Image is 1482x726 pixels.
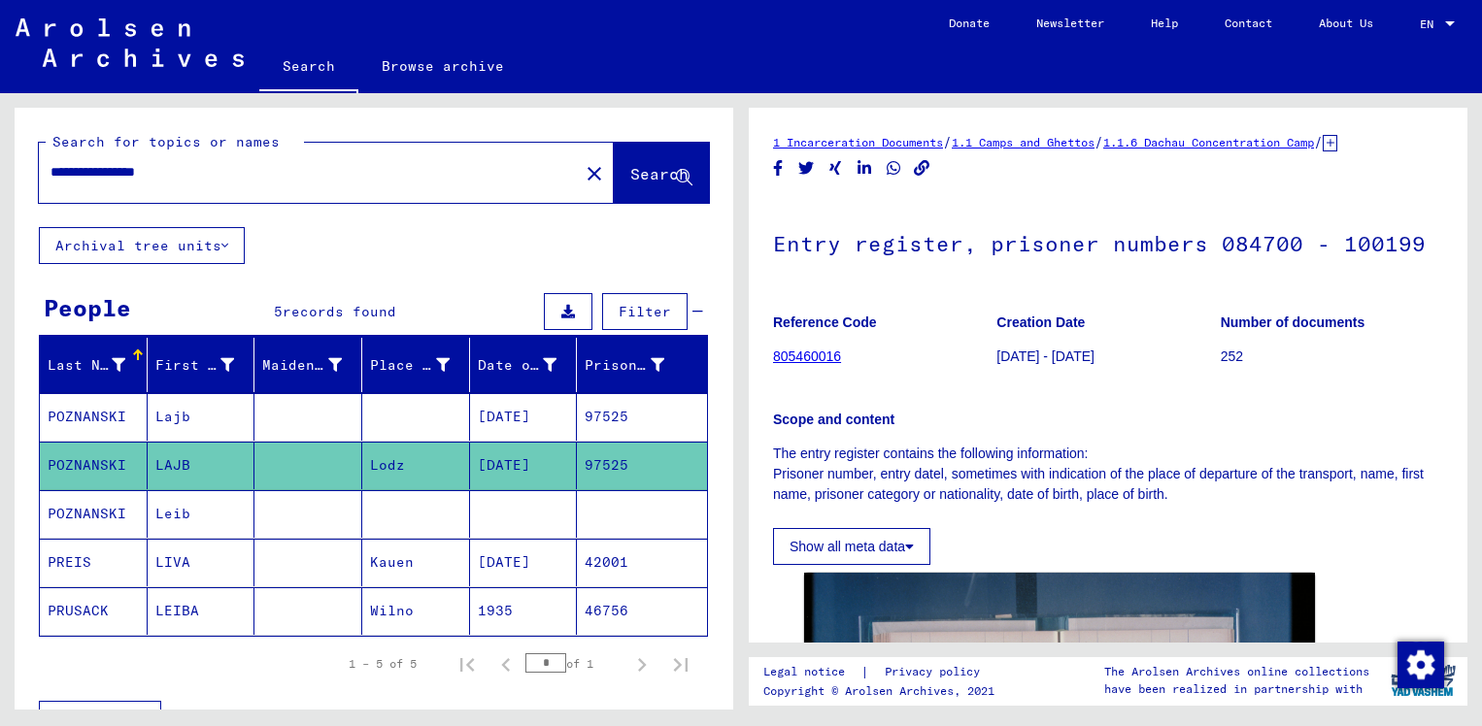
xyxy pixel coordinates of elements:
a: Browse archive [358,43,527,89]
mat-cell: LAJB [148,442,255,489]
a: 1.1.6 Dachau Concentration Camp [1103,135,1314,149]
mat-cell: 1935 [470,587,578,635]
div: People [44,290,131,325]
button: Clear [575,153,614,192]
mat-header-cell: Date of Birth [470,338,578,392]
div: First Name [155,355,235,376]
button: Last page [661,644,700,683]
mat-label: Search for topics or names [52,133,280,150]
b: Creation Date [996,314,1085,330]
p: The entry register contains the following information: Prisoner number, entry datel, sometimes wi... [773,444,1443,505]
button: Copy link [912,156,932,181]
span: 5 [274,303,283,320]
mat-header-cell: First Name [148,338,255,392]
button: Next page [623,644,661,683]
mat-cell: Lajb [148,393,255,441]
mat-header-cell: Last Name [40,338,148,392]
mat-cell: Wilno [362,587,470,635]
b: Number of documents [1221,314,1365,330]
mat-cell: [DATE] [470,393,578,441]
b: Scope and content [773,412,894,427]
mat-cell: POZNANSKI [40,442,148,489]
mat-cell: 46756 [577,587,707,635]
button: Share on WhatsApp [884,156,904,181]
img: Arolsen_neg.svg [16,18,244,67]
mat-cell: PREIS [40,539,148,586]
mat-cell: 97525 [577,442,707,489]
mat-cell: [DATE] [470,539,578,586]
mat-cell: Lodz [362,442,470,489]
p: The Arolsen Archives online collections [1104,663,1369,680]
div: Maiden Name [262,349,366,380]
b: Reference Code [773,314,877,330]
div: Date of Birth [478,355,557,376]
div: Zustimmung ändern [1397,641,1443,687]
div: 1 – 5 of 5 [349,655,417,673]
mat-cell: PRUSACK [40,587,148,635]
mat-cell: [DATE] [470,442,578,489]
button: Search [614,143,709,203]
mat-header-cell: Place of Birth [362,338,470,392]
button: Share on Facebook [768,156,789,181]
a: 805460016 [773,348,841,364]
h1: Entry register, prisoner numbers 084700 - 100199 [773,199,1443,284]
div: of 1 [525,654,623,673]
span: / [1095,133,1103,150]
div: Place of Birth [370,349,474,380]
mat-cell: Kauen [362,539,470,586]
button: Share on LinkedIn [855,156,875,181]
div: Maiden Name [262,355,342,376]
span: records found [283,303,396,320]
button: Archival tree units [39,227,245,264]
mat-cell: 42001 [577,539,707,586]
mat-header-cell: Maiden Name [254,338,362,392]
div: Prisoner # [585,355,664,376]
a: 1.1 Camps and Ghettos [952,135,1095,149]
div: Place of Birth [370,355,450,376]
div: Date of Birth [478,349,582,380]
span: Filter [619,303,671,320]
div: | [763,662,1003,682]
mat-header-cell: Prisoner # [577,338,707,392]
mat-cell: POZNANSKI [40,393,148,441]
button: Share on Xing [825,156,846,181]
mat-cell: 97525 [577,393,707,441]
img: yv_logo.png [1387,656,1460,705]
button: Share on Twitter [796,156,817,181]
span: / [943,133,952,150]
p: [DATE] - [DATE] [996,346,1219,367]
mat-icon: close [583,162,606,185]
a: Legal notice [763,662,860,682]
mat-cell: LEIBA [148,587,255,635]
a: 1 Incarceration Documents [773,135,943,149]
mat-select-trigger: EN [1420,16,1433,31]
a: Search [259,43,358,93]
img: Zustimmung ändern [1398,642,1444,688]
button: First page [448,644,487,683]
button: Filter [602,293,688,330]
button: Show all meta data [773,528,930,565]
button: Previous page [487,644,525,683]
mat-cell: LIVA [148,539,255,586]
div: Last Name [48,349,150,380]
mat-cell: POZNANSKI [40,490,148,538]
a: Privacy policy [869,662,1003,682]
span: / [1314,133,1323,150]
p: Copyright © Arolsen Archives, 2021 [763,682,1003,700]
div: Last Name [48,355,125,376]
p: 252 [1221,346,1443,367]
mat-cell: Leib [148,490,255,538]
div: First Name [155,349,259,380]
span: Search [630,164,689,183]
div: Prisoner # [585,349,689,380]
p: have been realized in partnership with [1104,680,1369,698]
